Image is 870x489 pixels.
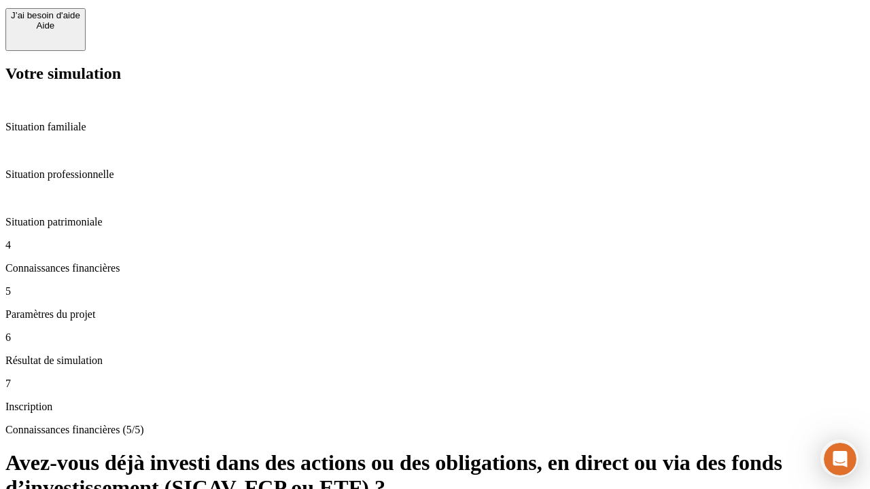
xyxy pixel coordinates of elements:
iframe: Intercom live chat discovery launcher [820,439,858,477]
p: Connaissances financières (5/5) [5,424,865,436]
button: J’ai besoin d'aideAide [5,8,86,51]
p: 5 [5,285,865,297]
p: 4 [5,239,865,251]
div: J’ai besoin d'aide [11,10,80,20]
p: Résultat de simulation [5,355,865,367]
h2: Votre simulation [5,65,865,83]
p: Situation professionnelle [5,168,865,181]
div: Aide [11,20,80,31]
p: 7 [5,378,865,390]
p: Inscription [5,401,865,413]
p: Situation patrimoniale [5,216,865,228]
iframe: Intercom live chat [824,443,856,475]
p: Connaissances financières [5,262,865,274]
p: Paramètres du projet [5,308,865,321]
p: 6 [5,331,865,344]
p: Situation familiale [5,121,865,133]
